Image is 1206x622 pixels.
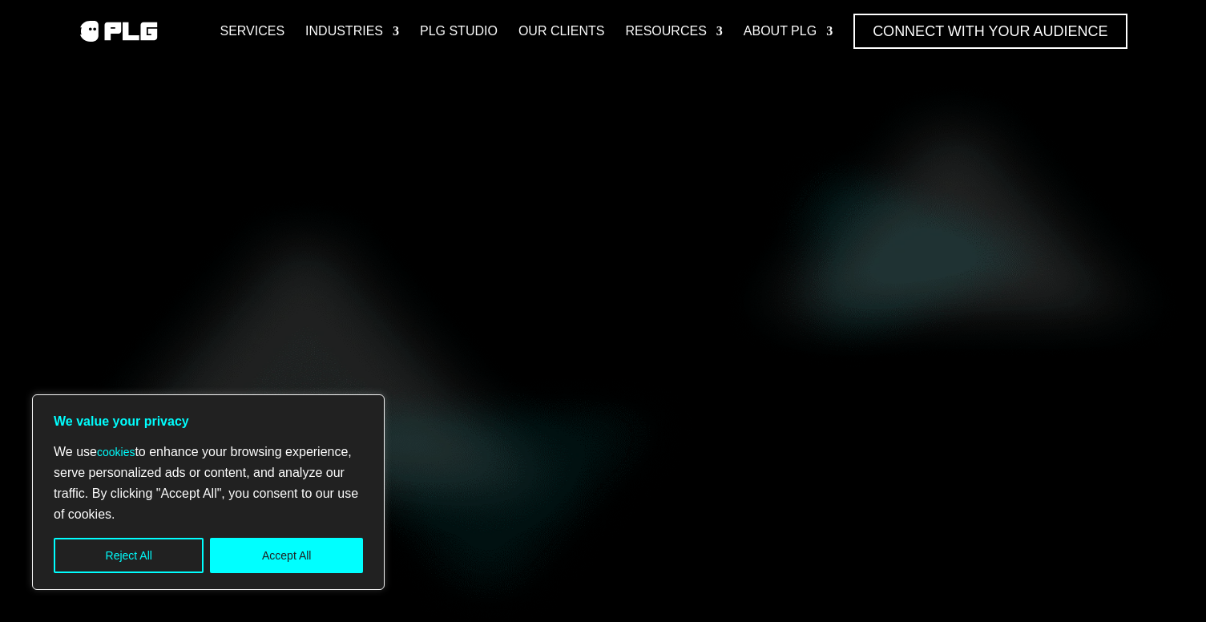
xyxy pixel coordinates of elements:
[853,14,1127,49] a: Connect with Your Audience
[54,538,204,573] button: Reject All
[420,14,498,49] a: PLG Studio
[518,14,605,49] a: Our Clients
[32,394,385,590] div: We value your privacy
[97,446,135,458] a: cookies
[210,538,363,573] button: Accept All
[625,14,722,49] a: Resources
[744,14,833,49] a: About PLG
[54,411,363,432] p: We value your privacy
[305,14,399,49] a: Industries
[54,442,363,525] p: We use to enhance your browsing experience, serve personalized ads or content, and analyze our tr...
[220,14,284,49] a: Services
